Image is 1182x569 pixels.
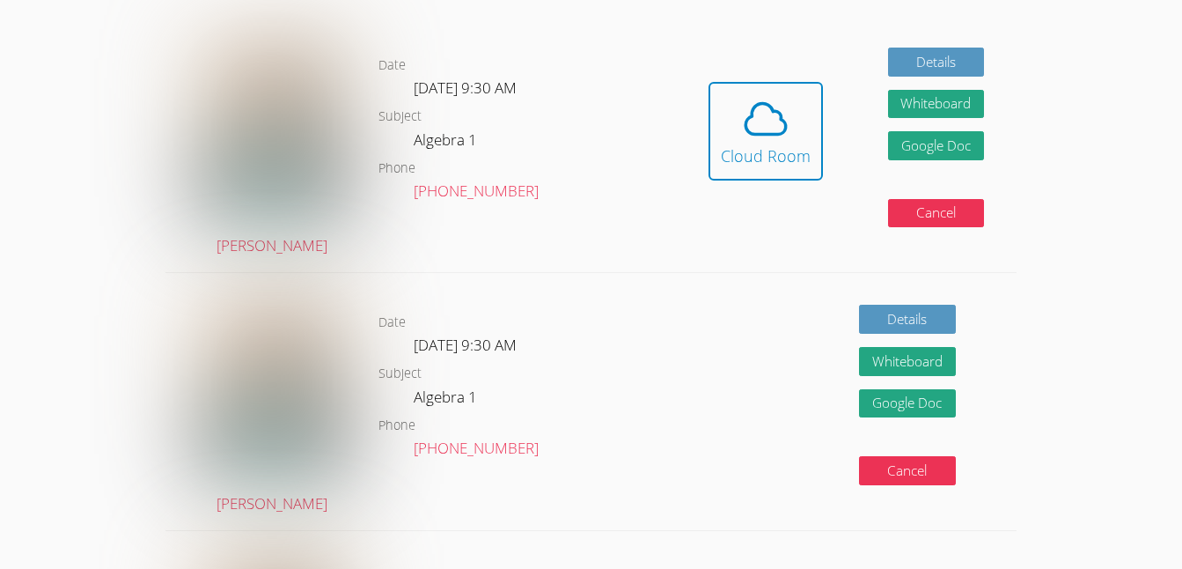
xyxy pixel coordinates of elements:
dt: Subject [378,106,422,128]
button: Cancel [888,199,985,228]
img: IMG_0043.jpeg [192,286,352,483]
button: Whiteboard [859,347,956,376]
span: [DATE] 9:30 AM [414,335,517,355]
button: Cancel [859,456,956,485]
dt: Phone [378,415,415,437]
dt: Date [378,312,406,334]
img: IMG_0043.jpeg [192,29,352,225]
dt: Date [378,55,406,77]
button: Cloud Room [708,82,823,181]
button: Whiteboard [888,90,985,119]
div: Cloud Room [721,144,811,168]
a: Details [859,305,956,334]
a: Google Doc [859,389,956,418]
a: Details [888,48,985,77]
dd: Algebra 1 [414,128,481,158]
dt: Phone [378,158,415,180]
a: Google Doc [888,131,985,160]
a: [PERSON_NAME] [192,286,352,516]
a: [PHONE_NUMBER] [414,438,539,458]
span: [DATE] 9:30 AM [414,78,517,98]
dd: Algebra 1 [414,385,481,415]
a: [PHONE_NUMBER] [414,181,539,201]
a: [PERSON_NAME] [192,29,352,259]
dt: Subject [378,363,422,385]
